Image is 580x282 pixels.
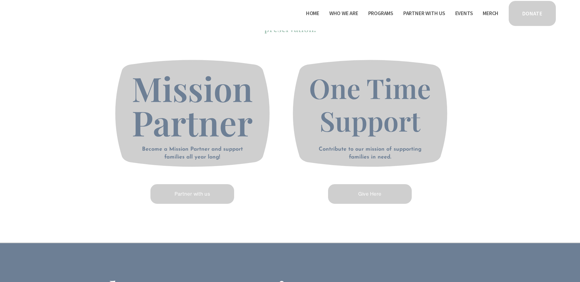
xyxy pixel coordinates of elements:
strong: Contribute to our mission of supporting families in need. [319,147,423,160]
span: Programs [368,9,394,18]
span: We could not do this without your support, and we guarantee every donation goes directly to famil... [80,11,502,34]
a: Merch [483,8,498,18]
a: Partner with us [150,183,235,205]
span: One Time Support [309,70,437,139]
span: Partner [132,99,253,145]
span: Partner With Us [403,9,445,18]
span: Mission [132,66,253,111]
a: Home [306,8,319,18]
span: Who We Are [329,9,358,18]
a: Give Here [327,183,413,205]
a: folder dropdown [329,8,358,18]
a: folder dropdown [368,8,394,18]
a: folder dropdown [403,8,445,18]
strong: Become a Mission Partner and support families all year long! [142,147,245,160]
a: Events [455,8,473,18]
